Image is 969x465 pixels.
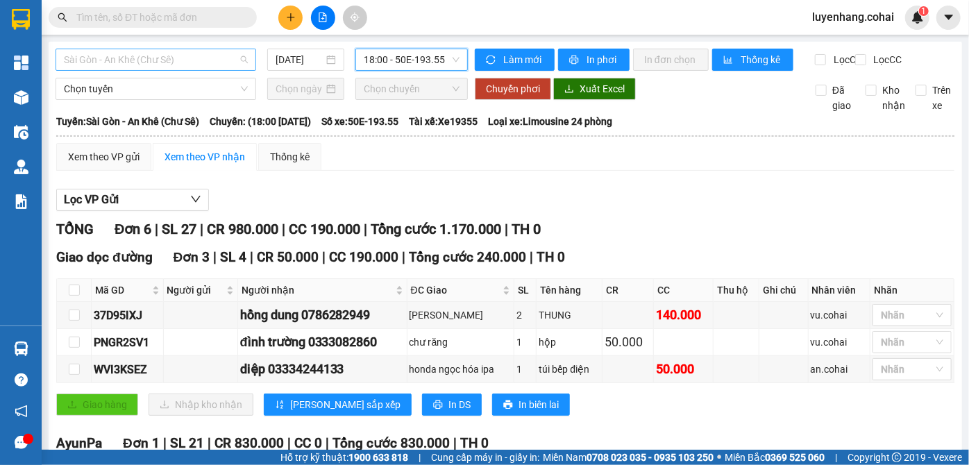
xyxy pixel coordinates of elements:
[921,6,926,16] span: 1
[280,450,408,465] span: Hỗ trợ kỹ thuật:
[431,450,539,465] span: Cung cấp máy in - giấy in:
[516,307,534,323] div: 2
[936,6,961,30] button: caret-down
[329,249,398,265] span: CC 190.000
[409,114,478,129] span: Tài xế: Xe19355
[371,221,501,237] span: Tổng cước 1.170.000
[603,279,654,302] th: CR
[519,397,559,412] span: In biên lai
[350,12,360,22] span: aim
[892,453,902,462] span: copyright
[250,249,253,265] span: |
[14,194,28,209] img: solution-icon
[410,307,512,323] div: [PERSON_NAME]
[514,279,537,302] th: SL
[809,279,870,302] th: Nhân viên
[512,221,541,237] span: TH 0
[402,249,405,265] span: |
[220,249,246,265] span: SL 4
[714,279,760,302] th: Thu hộ
[433,400,443,411] span: printer
[15,373,28,387] span: question-circle
[537,279,603,302] th: Tên hàng
[448,397,471,412] span: In DS
[410,362,512,377] div: honda ngọc hóa ipa
[564,84,574,95] span: download
[553,78,636,100] button: downloadXuất Excel
[318,12,328,22] span: file-add
[264,394,412,416] button: sort-ascending[PERSON_NAME] sắp xếp
[210,114,311,129] span: Chuyến: (18:00 [DATE])
[503,400,513,411] span: printer
[537,249,565,265] span: TH 0
[419,450,421,465] span: |
[56,249,153,265] span: Giao dọc đường
[409,249,526,265] span: Tổng cước 240.000
[877,83,911,113] span: Kho nhận
[364,49,460,70] span: 18:00 - 50E-193.55
[15,436,28,449] span: message
[56,435,102,451] span: AyunPa
[919,6,929,16] sup: 1
[15,405,28,418] span: notification
[811,362,868,377] div: an.cohai
[475,49,555,71] button: syncLàm mới
[167,282,224,298] span: Người gửi
[828,52,864,67] span: Lọc CR
[516,362,534,377] div: 1
[278,6,303,30] button: plus
[943,11,955,24] span: caret-down
[725,450,825,465] span: Miền Bắc
[257,249,319,265] span: CR 50.000
[759,279,808,302] th: Ghi chú
[213,249,217,265] span: |
[94,361,161,378] div: WVI3KSEZ
[868,52,904,67] span: Lọc CC
[240,360,405,379] div: diệp 03334244133
[240,305,405,325] div: hồng dung 0786282949
[174,249,210,265] span: Đơn 3
[311,6,335,30] button: file-add
[411,282,500,298] span: ĐC Giao
[811,335,868,350] div: vu.cohai
[492,394,570,416] button: printerIn biên lai
[835,450,837,465] span: |
[348,452,408,463] strong: 1900 633 818
[149,394,253,416] button: downloadNhập kho nhận
[364,78,460,99] span: Chọn chuyến
[321,114,398,129] span: Số xe: 50E-193.55
[364,221,367,237] span: |
[654,279,714,302] th: CC
[874,282,950,298] div: Nhãn
[543,450,714,465] span: Miền Nam
[276,52,323,67] input: 15/09/2025
[486,55,498,66] span: sync
[633,49,709,71] button: In đơn chọn
[765,452,825,463] strong: 0369 525 060
[58,12,67,22] span: search
[801,8,905,26] span: luyenhang.cohai
[539,335,600,350] div: hộp
[170,435,204,451] span: SL 21
[811,307,868,323] div: vu.cohai
[587,452,714,463] strong: 0708 023 035 - 0935 103 250
[92,302,164,329] td: 37D95IXJ
[14,341,28,356] img: warehouse-icon
[332,435,450,451] span: Tổng cước 830.000
[410,335,512,350] div: chư răng
[475,78,551,100] button: Chuyển phơi
[322,249,326,265] span: |
[286,12,296,22] span: plus
[460,435,489,451] span: TH 0
[505,221,508,237] span: |
[723,55,735,66] span: bar-chart
[94,307,161,324] div: 37D95IXJ
[12,9,30,30] img: logo-vxr
[56,394,138,416] button: uploadGiao hàng
[558,49,630,71] button: printerIn phơi
[539,307,600,323] div: THUNG
[275,400,285,411] span: sort-ascending
[289,221,360,237] span: CC 190.000
[741,52,782,67] span: Thống kê
[242,282,393,298] span: Người nhận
